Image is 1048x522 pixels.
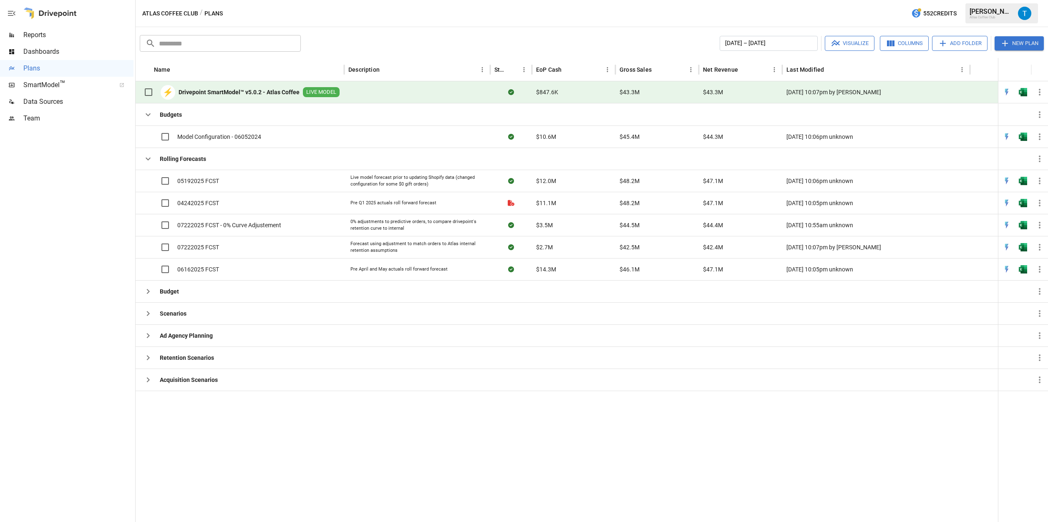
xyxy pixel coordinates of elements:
[1019,221,1027,229] div: Open in Excel
[536,199,556,207] span: $11.1M
[782,170,970,192] div: [DATE] 10:06pm unknown
[350,174,484,187] div: Live model forecast prior to updating Shopify data (changed configuration for some $0 gift orders)
[23,30,134,40] span: Reports
[739,64,751,75] button: Sort
[160,376,218,384] b: Acquisition Scenarios
[620,177,640,185] span: $48.2M
[536,88,558,96] span: $847.6K
[1019,88,1027,96] img: excel-icon.76473adf.svg
[1019,199,1027,207] img: excel-icon.76473adf.svg
[1018,7,1031,20] img: Tyler Hines
[956,64,968,75] button: Last Modified column menu
[1003,265,1011,274] img: quick-edit-flash.b8aec18c.svg
[508,265,514,274] div: Sync complete
[350,218,484,231] div: 0% adjustments to predictive orders, to compare drivepoint's retention curve to internal
[508,199,514,207] div: File is not a valid Drivepoint model
[768,64,780,75] button: Net Revenue column menu
[1003,177,1011,185] img: quick-edit-flash.b8aec18c.svg
[1019,133,1027,141] div: Open in Excel
[508,243,514,251] div: Sync complete
[536,221,553,229] span: $3.5M
[1003,221,1011,229] div: Open in Quick Edit
[620,199,640,207] span: $48.2M
[703,133,723,141] span: $44.3M
[348,66,380,73] div: Description
[923,8,957,19] span: 552 Credits
[1003,243,1011,251] img: quick-edit-flash.b8aec18c.svg
[536,66,562,73] div: EoP Cash
[160,309,186,318] b: Scenarios
[1003,199,1011,207] img: quick-edit-flash.b8aec18c.svg
[60,79,65,89] span: ™
[782,258,970,280] div: [DATE] 10:05pm unknown
[995,36,1044,50] button: New Plan
[160,155,206,163] b: Rolling Forecasts
[1003,221,1011,229] img: quick-edit-flash.b8aec18c.svg
[786,66,824,73] div: Last Modified
[350,241,484,253] div: Forecast using adjustment to match orders to Atlas internal retention assumptions
[782,81,970,103] div: [DATE] 10:07pm by [PERSON_NAME]
[620,66,652,73] div: Gross Sales
[494,66,506,73] div: Status
[1019,221,1027,229] img: excel-icon.76473adf.svg
[1019,265,1027,274] img: excel-icon.76473adf.svg
[652,64,664,75] button: Sort
[1019,199,1027,207] div: Open in Excel
[508,221,514,229] div: Sync complete
[1003,265,1011,274] div: Open in Quick Edit
[620,221,640,229] span: $44.5M
[825,36,874,51] button: Visualize
[303,88,340,96] span: LIVE MODEL
[782,192,970,214] div: [DATE] 10:05pm unknown
[536,243,553,251] span: $2.7M
[932,36,988,51] button: Add Folder
[536,133,556,141] span: $10.6M
[970,15,1013,19] div: Atlas Coffee Club
[160,110,182,119] b: Budgets
[1003,133,1011,141] div: Open in Quick Edit
[160,331,213,340] b: Ad Agency Planning
[620,243,640,251] span: $42.5M
[1003,243,1011,251] div: Open in Quick Edit
[1019,243,1027,251] img: excel-icon.76473adf.svg
[508,88,514,96] div: Sync complete
[703,66,738,73] div: Net Revenue
[1003,177,1011,185] div: Open in Quick Edit
[782,214,970,236] div: [DATE] 10:55am unknown
[177,199,219,207] span: 04242025 FCST
[1003,133,1011,141] img: quick-edit-flash.b8aec18c.svg
[142,8,198,19] button: Atlas Coffee Club
[380,64,392,75] button: Sort
[476,64,488,75] button: Description column menu
[23,47,134,57] span: Dashboards
[536,177,556,185] span: $12.0M
[782,236,970,258] div: [DATE] 10:07pm by [PERSON_NAME]
[703,199,723,207] span: $47.1M
[1019,177,1027,185] img: excel-icon.76473adf.svg
[1019,88,1027,96] div: Open in Excel
[350,266,448,273] div: Pre April and May actuals roll forward forecast
[177,243,219,251] span: 07222025 FCST
[1019,177,1027,185] div: Open in Excel
[23,63,134,73] span: Plans
[536,265,556,274] span: $14.3M
[620,133,640,141] span: $45.4M
[602,64,613,75] button: EoP Cash column menu
[508,177,514,185] div: Sync complete
[685,64,697,75] button: Gross Sales column menu
[1003,88,1011,96] img: quick-edit-flash.b8aec18c.svg
[161,85,175,100] div: ⚡
[1003,199,1011,207] div: Open in Quick Edit
[782,125,970,148] div: [DATE] 10:06pm unknown
[1019,133,1027,141] img: excel-icon.76473adf.svg
[171,64,183,75] button: Sort
[908,6,960,21] button: 552Credits
[179,88,300,96] b: Drivepoint SmartModel™ v5.0.2 - Atlas Coffee
[160,354,214,362] b: Retention Scenarios
[177,221,281,229] span: 07222025 FCST - 0% Curve Adjustement
[703,243,723,251] span: $42.4M
[23,113,134,123] span: Team
[350,200,436,206] div: Pre Q1 2025 actuals roll forward forecast
[703,265,723,274] span: $47.1M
